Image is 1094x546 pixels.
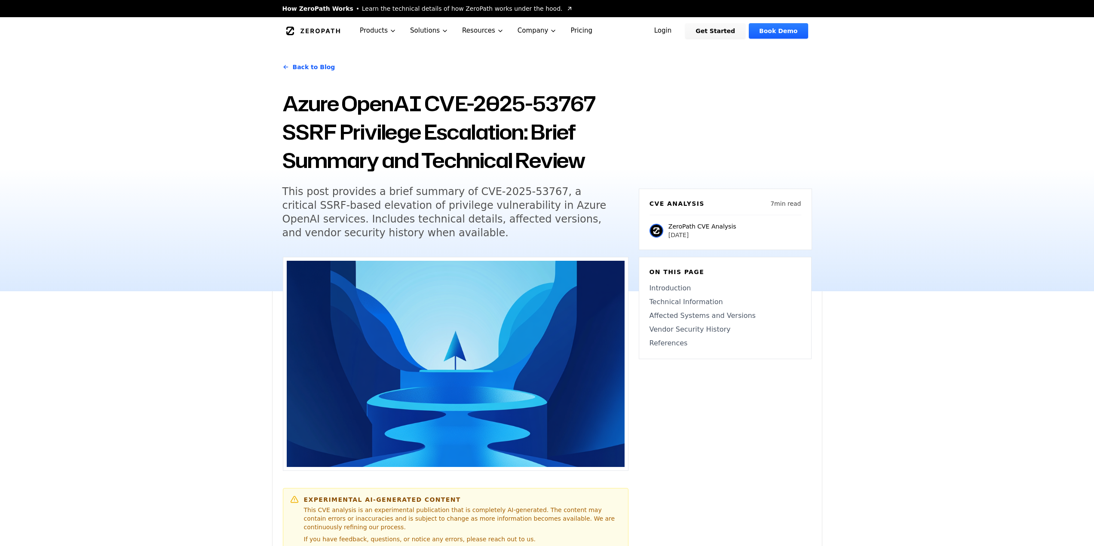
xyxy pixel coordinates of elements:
[650,297,801,307] a: Technical Information
[650,199,705,208] h6: CVE Analysis
[685,23,745,39] a: Get Started
[668,231,736,239] p: [DATE]
[304,535,621,543] p: If you have feedback, questions, or notice any errors, please reach out to us.
[650,324,801,335] a: Vendor Security History
[287,261,625,467] img: Azure OpenAI CVE-2025-53767 SSRF Privilege Escalation: Brief Summary and Technical Review
[650,338,801,348] a: References
[770,199,801,208] p: 7 min read
[668,222,736,231] p: ZeroPath CVE Analysis
[304,495,621,504] h6: Experimental AI-Generated Content
[650,268,801,276] h6: On this page
[749,23,808,39] a: Book Demo
[282,185,613,240] h5: This post provides a brief summary of CVE-2025-53767, a critical SSRF-based elevation of privileg...
[650,224,663,238] img: ZeroPath CVE Analysis
[353,17,403,44] button: Products
[564,17,599,44] a: Pricing
[650,283,801,293] a: Introduction
[282,4,353,13] span: How ZeroPath Works
[282,55,335,79] a: Back to Blog
[650,311,801,321] a: Affected Systems and Versions
[304,506,621,531] p: This CVE analysis is an experimental publication that is completely AI-generated. The content may...
[403,17,455,44] button: Solutions
[272,17,822,44] nav: Global
[455,17,511,44] button: Resources
[644,23,682,39] a: Login
[511,17,564,44] button: Company
[362,4,563,13] span: Learn the technical details of how ZeroPath works under the hood.
[282,4,573,13] a: How ZeroPath WorksLearn the technical details of how ZeroPath works under the hood.
[282,89,628,174] h1: Azure OpenAI CVE-2025-53767 SSRF Privilege Escalation: Brief Summary and Technical Review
